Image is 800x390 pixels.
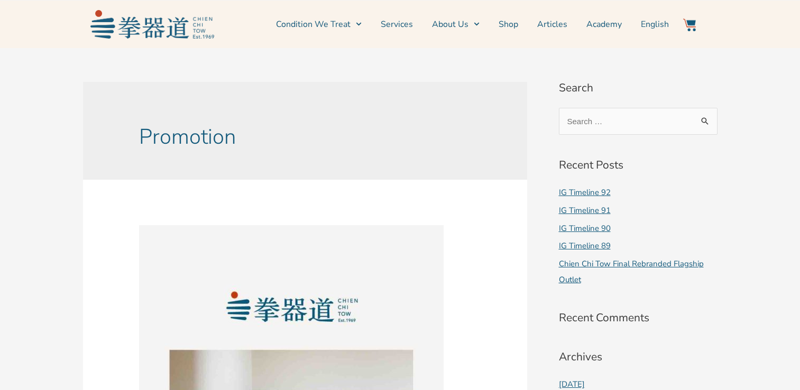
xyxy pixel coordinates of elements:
[641,18,669,31] span: English
[219,11,669,38] nav: Menu
[559,349,718,366] h2: Archives
[559,187,611,198] a: IG Timeline 92
[559,157,718,174] h2: Recent Posts
[683,18,696,31] img: Website Icon-03
[381,11,413,38] a: Services
[559,184,718,287] nav: Recent Posts
[559,80,718,97] h2: Search
[139,124,471,150] h1: Promotion
[432,11,480,38] a: About Us
[276,11,362,38] a: Condition We Treat
[559,379,585,389] a: [DATE]
[586,11,622,38] a: Academy
[499,11,518,38] a: Shop
[559,310,718,327] h2: Recent Comments
[559,223,611,234] a: IG Timeline 90
[559,240,611,251] a: IG Timeline 89
[559,258,704,285] a: Chien Chi Tow Final Rebranded Flagship Outlet
[537,11,567,38] a: Articles
[694,108,718,129] input: Search
[559,205,611,216] a: IG Timeline 91
[641,11,669,38] a: English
